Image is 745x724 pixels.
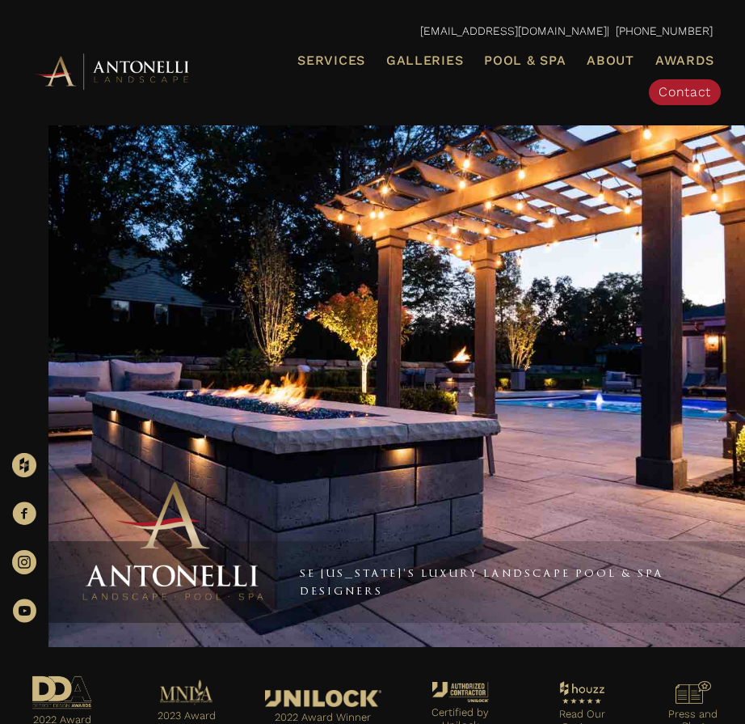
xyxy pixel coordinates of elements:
[484,53,566,68] span: Pool & Spa
[78,476,267,607] img: Antonelli Stacked Logo
[297,54,365,67] span: Services
[649,50,721,71] a: Awards
[587,54,634,67] span: About
[32,20,713,42] p: | [PHONE_NUMBER]
[649,79,721,105] a: Contact
[380,50,469,71] a: Galleries
[32,51,194,91] img: Antonelli Horizontal Logo
[386,53,463,68] span: Galleries
[300,566,664,597] a: SE [US_STATE]'s Luxury Landscape Pool & Spa Designers
[655,53,714,68] span: Awards
[420,24,607,37] a: [EMAIL_ADDRESS][DOMAIN_NAME]
[291,50,372,71] a: Services
[12,453,36,477] img: Houzz
[659,84,711,99] span: Contact
[478,50,572,71] a: Pool & Spa
[580,50,641,71] a: About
